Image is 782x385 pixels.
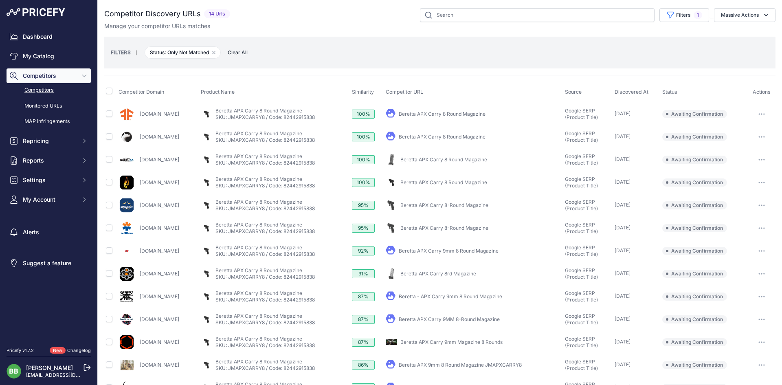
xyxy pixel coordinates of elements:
[662,224,727,232] span: Awaiting Confirmation
[224,48,252,57] span: Clear All
[145,46,221,59] span: Status: Only Not Matched
[659,8,709,22] button: Filters1
[662,89,677,95] span: Status
[400,179,487,185] a: Beretta APX Carry 8 Round Magazine
[23,176,76,184] span: Settings
[26,372,111,378] a: [EMAIL_ADDRESS][DOMAIN_NAME]
[662,201,727,209] span: Awaiting Confirmation
[352,132,375,141] div: 100%
[7,134,91,148] button: Repricing
[565,199,598,211] span: Google SERP (Product Title)
[215,228,315,234] a: SKU: JMAPXCARRY8 / Code: 82442915838
[400,202,488,208] a: Beretta APX Carry 8-Round Magazine
[23,72,76,80] span: Competitors
[565,336,598,348] span: Google SERP (Product Title)
[23,137,76,145] span: Repricing
[352,246,375,255] div: 92%
[399,111,485,117] a: Beretta APX Carry 8 Round Magazine
[352,178,375,187] div: 100%
[7,347,34,354] div: Pricefy v1.7.2
[215,319,315,326] a: SKU: JMAPXCARRY8 / Code: 82442915838
[615,339,630,345] span: [DATE]
[140,271,179,277] a: [DOMAIN_NAME]
[104,22,210,30] p: Manage your competitor URLs matches
[7,29,91,44] a: Dashboard
[7,29,91,337] nav: Sidebar
[399,293,502,299] a: Beretta - APX Carry 9mm 8 Round Magazine
[215,267,302,273] a: Beretta APX Carry 8 Round Magazine
[565,222,598,234] span: Google SERP (Product Title)
[215,365,315,371] a: SKU: JMAPXCARRY8 / Code: 82442915838
[662,315,727,323] span: Awaiting Confirmation
[111,49,131,55] small: FILTERS
[7,99,91,113] a: Monitored URLs
[352,338,375,347] div: 87%
[140,179,179,185] a: [DOMAIN_NAME]
[565,359,598,371] span: Google SERP (Product Title)
[565,313,598,326] span: Google SERP (Product Title)
[565,153,598,166] span: Google SERP (Product Title)
[215,205,315,211] a: SKU: JMAPXCARRY8 / Code: 82442915838
[215,176,302,182] a: Beretta APX Carry 8 Round Magazine
[565,130,598,143] span: Google SERP (Product Title)
[7,49,91,64] a: My Catalog
[662,110,727,118] span: Awaiting Confirmation
[215,153,302,159] a: Beretta APX Carry 8 Round Magazine
[215,290,302,296] a: Beretta APX Carry 8 Round Magazine
[26,364,73,371] a: [PERSON_NAME]
[201,89,235,95] span: Product Name
[615,156,630,162] span: [DATE]
[215,251,315,257] a: SKU: JMAPXCARRY8 / Code: 82442915838
[400,225,488,231] a: Beretta APX Carry 8-Round Magazine
[615,316,630,322] span: [DATE]
[753,89,771,95] span: Actions
[23,196,76,204] span: My Account
[386,89,423,95] span: Competitor URL
[662,361,727,369] span: Awaiting Confirmation
[352,110,375,119] div: 100%
[140,225,179,231] a: [DOMAIN_NAME]
[694,11,702,19] span: 1
[565,244,598,257] span: Google SERP (Product Title)
[23,156,76,165] span: Reports
[140,248,179,254] a: [DOMAIN_NAME]
[7,114,91,129] a: MAP infringements
[7,173,91,187] button: Settings
[615,247,630,253] span: [DATE]
[215,313,302,319] a: Beretta APX Carry 8 Round Magazine
[50,347,66,354] span: New
[565,267,598,280] span: Google SERP (Product Title)
[7,83,91,97] a: Competitors
[565,89,582,95] span: Source
[615,224,630,231] span: [DATE]
[7,192,91,207] button: My Account
[615,89,648,95] span: Discovered At
[67,348,91,353] a: Changelog
[7,256,91,271] a: Suggest a feature
[615,133,630,139] span: [DATE]
[352,89,374,95] span: Similarity
[662,293,727,301] span: Awaiting Confirmation
[215,342,315,348] a: SKU: JMAPXCARRY8 / Code: 82442915838
[565,108,598,120] span: Google SERP (Product Title)
[140,339,179,345] a: [DOMAIN_NAME]
[7,8,65,16] img: Pricefy Logo
[215,183,315,189] a: SKU: JMAPXCARRY8 / Code: 82442915838
[615,179,630,185] span: [DATE]
[352,315,375,324] div: 87%
[131,50,142,55] small: |
[215,130,302,136] a: Beretta APX Carry 8 Round Magazine
[399,134,485,140] a: Beretta APX Carry 8 Round Magazine
[215,199,302,205] a: Beretta APX Carry 8 Round Magazine
[400,271,476,277] a: Beretta APX Carry 8rd Magazine
[215,137,315,143] a: SKU: JMAPXCARRY8 / Code: 82442915838
[662,247,727,255] span: Awaiting Confirmation
[119,89,164,95] span: Competitor Domain
[215,114,315,120] a: SKU: JMAPXCARRY8 / Code: 82442915838
[215,160,315,166] a: SKU: JMAPXCARRY8 / Code: 82442915838
[215,297,315,303] a: SKU: JMAPXCARRY8 / Code: 82442915838
[140,202,179,208] a: [DOMAIN_NAME]
[215,274,315,280] a: SKU: JMAPXCARRY8 / Code: 82442915838
[714,8,775,22] button: Massive Actions
[615,110,630,117] span: [DATE]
